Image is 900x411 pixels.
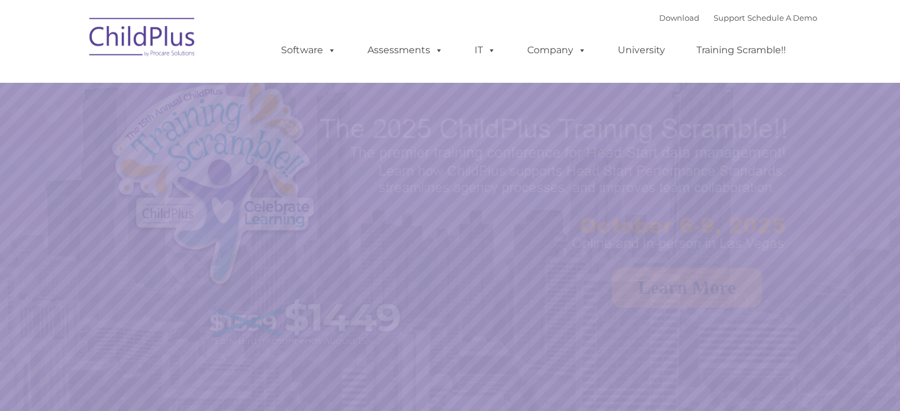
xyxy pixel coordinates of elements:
a: IT [463,38,508,62]
font: | [659,13,817,22]
a: University [606,38,677,62]
a: Schedule A Demo [747,13,817,22]
a: Company [515,38,598,62]
a: Learn More [612,268,762,308]
a: Download [659,13,699,22]
a: Training Scramble!! [685,38,798,62]
a: Assessments [356,38,455,62]
a: Support [714,13,745,22]
a: Software [269,38,348,62]
img: ChildPlus by Procare Solutions [83,9,202,69]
